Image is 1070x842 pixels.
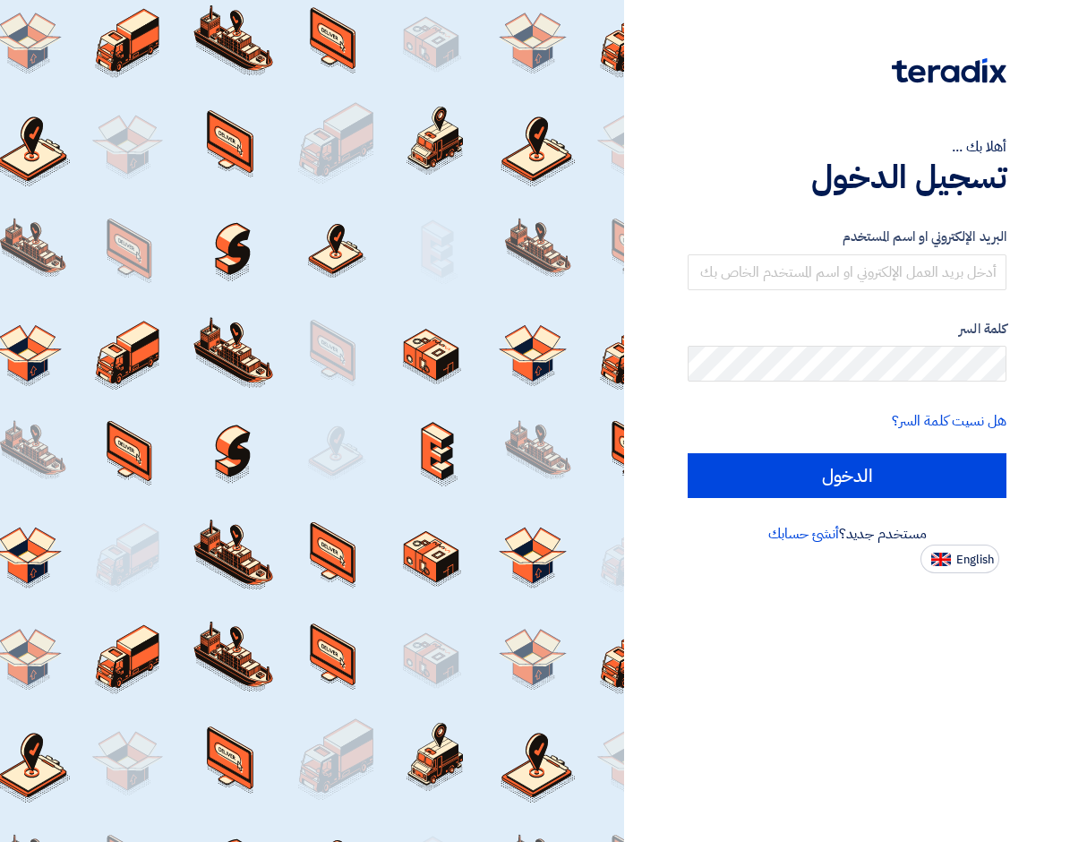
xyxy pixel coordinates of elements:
[688,158,1006,197] h1: تسجيل الدخول
[931,553,951,566] img: en-US.png
[688,523,1006,545] div: مستخدم جديد؟
[688,319,1006,339] label: كلمة السر
[768,523,839,545] a: أنشئ حسابك
[892,58,1006,83] img: Teradix logo
[688,136,1006,158] div: أهلا بك ...
[920,545,999,573] button: English
[956,554,994,566] span: English
[688,254,1006,290] input: أدخل بريد العمل الإلكتروني او اسم المستخدم الخاص بك ...
[688,227,1006,247] label: البريد الإلكتروني او اسم المستخدم
[688,453,1006,498] input: الدخول
[892,410,1006,432] a: هل نسيت كلمة السر؟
